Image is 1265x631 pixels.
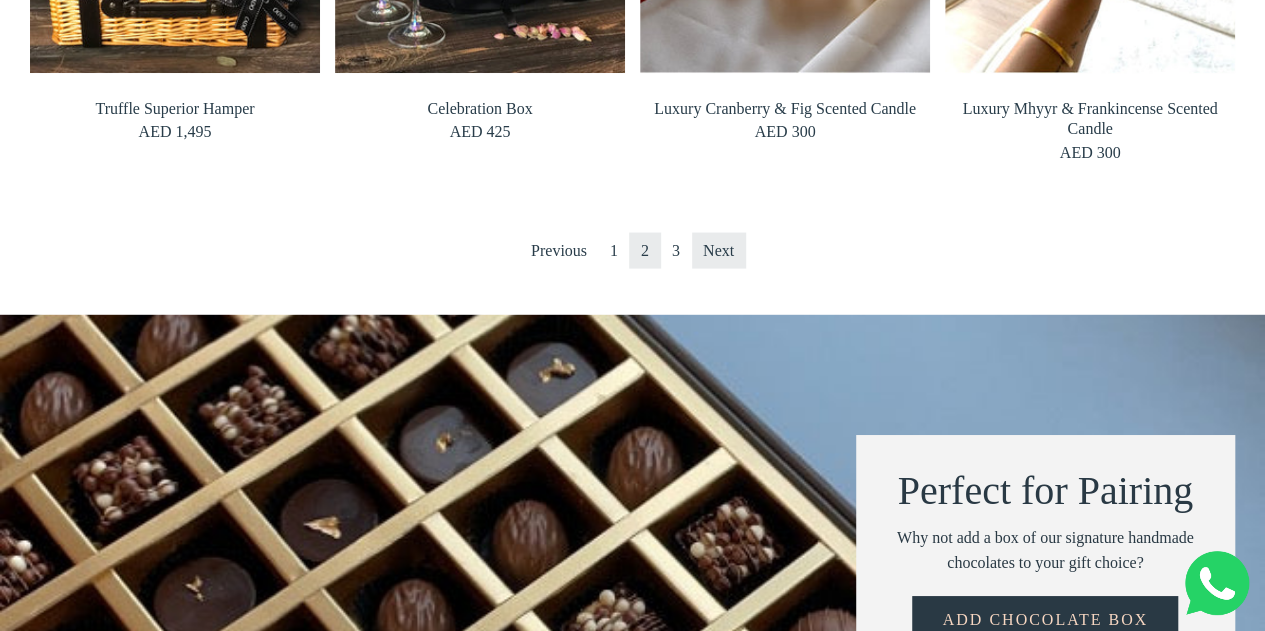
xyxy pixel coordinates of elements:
[30,94,320,150] a: Truffle Superior Hamper AED 1,495
[519,217,746,285] nav: Pagination Navigation
[598,233,630,269] a: Go to page 1
[335,94,625,150] a: Celebration Box AED 425
[945,99,1235,141] span: Luxury Mhyyr & Frankincense Scented Candle
[450,123,511,140] span: AED 425
[640,99,930,120] span: Luxury Cranberry & Fig Scented Candle
[886,465,1206,517] h2: Perfect for Pairing
[640,94,930,150] a: Luxury Cranberry & Fig Scented Candle AED 300
[886,525,1206,576] div: Why not add a box of our signature handmade chocolates to your gift choice?
[660,233,692,269] a: Go to page 3
[629,233,661,269] span: 2
[1185,551,1249,615] img: Whatsapp
[139,123,212,140] span: AED 1,495
[30,99,320,120] span: Truffle Superior Hamper
[691,233,746,269] a: Next
[945,94,1235,171] a: Luxury Mhyyr & Frankincense Scented Candle AED 300
[755,123,816,140] span: AED 300
[335,99,625,120] span: Celebration Box
[1060,144,1121,161] span: AED 300
[519,233,599,269] a: Previous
